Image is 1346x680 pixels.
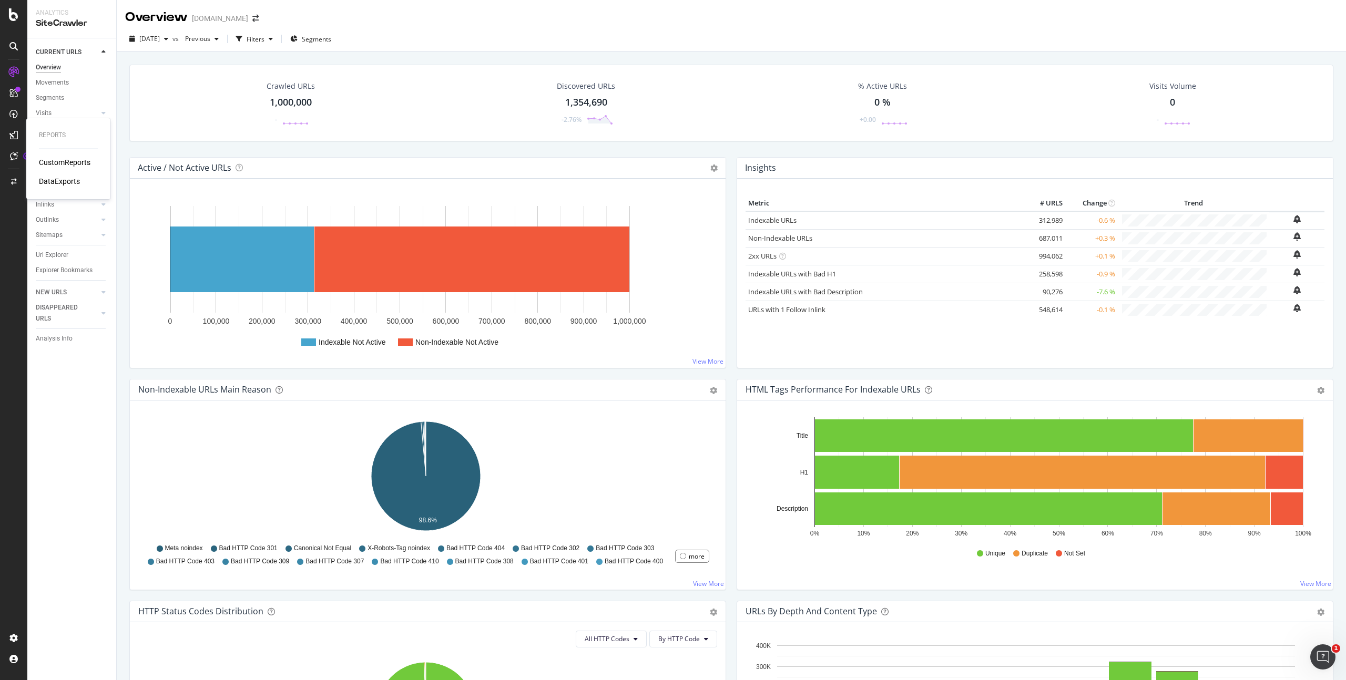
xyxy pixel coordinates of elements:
text: 30% [955,530,967,537]
text: 90% [1248,530,1261,537]
span: Bad HTTP Code 307 [305,557,364,566]
text: 900,000 [570,317,597,325]
div: bell-plus [1293,304,1301,312]
div: gear [710,609,717,616]
text: 1,000,000 [613,317,646,325]
div: - [1157,115,1159,124]
span: Previous [181,34,210,43]
span: Bad HTTP Code 400 [605,557,663,566]
span: Canonical Not Equal [294,544,351,553]
td: -7.6 % [1065,283,1118,301]
text: 100,000 [203,317,230,325]
a: Analysis Info [36,333,109,344]
i: Options [710,164,718,172]
span: Unique [985,549,1005,558]
text: 300K [756,663,771,671]
text: H1 [800,469,809,476]
text: 400,000 [341,317,368,325]
text: 60% [1102,530,1114,537]
div: Analysis Info [36,333,73,344]
button: Filters [232,30,277,47]
div: Visits [36,108,52,119]
a: Indexable URLs with Bad Description [748,287,863,296]
th: Metric [746,195,1023,211]
div: Inlinks [36,199,54,210]
span: Duplicate [1022,549,1048,558]
text: 80% [1199,530,1212,537]
td: 687,011 [1023,229,1065,247]
div: Filters [247,35,264,44]
div: HTTP Status Codes Distribution [138,606,263,616]
span: Bad HTTP Code 309 [231,557,289,566]
span: vs [172,34,181,43]
button: Previous [181,30,223,47]
div: SiteCrawler [36,17,108,29]
svg: A chart. [746,417,1321,539]
div: bell-plus [1293,215,1301,223]
a: DISAPPEARED URLS [36,302,98,324]
th: Trend [1118,195,1269,211]
div: +0.00 [860,115,876,124]
div: bell-plus [1293,232,1301,241]
a: Outlinks [36,214,98,225]
div: gear [710,387,717,394]
a: DataExports [39,176,80,187]
text: Indexable Not Active [319,338,386,346]
text: 200,000 [249,317,276,325]
text: 20% [906,530,919,537]
div: % Active URLs [858,81,907,91]
a: View More [693,579,724,588]
text: 50% [1053,530,1065,537]
h4: Active / Not Active URLs [138,161,231,175]
div: Overview [36,62,61,73]
div: CURRENT URLS [36,47,81,58]
a: View More [1300,579,1331,588]
td: -0.1 % [1065,301,1118,318]
div: gear [1317,387,1324,394]
a: Inlinks [36,199,98,210]
div: [DOMAIN_NAME] [192,13,248,24]
text: 100% [1295,530,1311,537]
button: By HTTP Code [649,631,717,647]
span: All HTTP Codes [585,634,629,643]
div: Movements [36,77,69,88]
div: Tooltip anchor [22,151,32,161]
a: Visits [36,108,98,119]
text: 0% [810,530,820,537]
text: 500,000 [386,317,413,325]
div: bell-plus [1293,286,1301,294]
div: -2.76% [562,115,582,124]
a: NEW URLS [36,287,98,298]
div: NEW URLS [36,287,67,298]
div: CustomReports [39,157,90,168]
div: gear [1317,609,1324,616]
span: Bad HTTP Code 404 [446,544,505,553]
td: -0.6 % [1065,211,1118,230]
text: 10% [857,530,870,537]
div: DISAPPEARED URLS [36,302,89,324]
td: 90,276 [1023,283,1065,301]
div: Url Explorer [36,250,68,261]
span: 1 [1332,644,1340,653]
svg: A chart. [138,417,713,539]
iframe: Intercom live chat [1310,644,1335,669]
text: 40% [1004,530,1016,537]
div: 0 % [874,96,891,109]
div: Non-Indexable URLs Main Reason [138,384,271,395]
span: By HTTP Code [658,634,700,643]
div: Sitemaps [36,230,63,241]
span: Segments [302,35,331,44]
a: Url Explorer [36,250,109,261]
text: 98.6% [419,517,437,524]
div: more [689,552,705,561]
th: Change [1065,195,1118,211]
td: 258,598 [1023,265,1065,283]
a: CURRENT URLS [36,47,98,58]
div: arrow-right-arrow-left [252,15,259,22]
button: Segments [286,30,335,47]
a: 2xx URLs [748,251,777,261]
a: Segments [36,92,109,104]
div: 0 [1170,96,1175,109]
div: bell-plus [1293,268,1301,276]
